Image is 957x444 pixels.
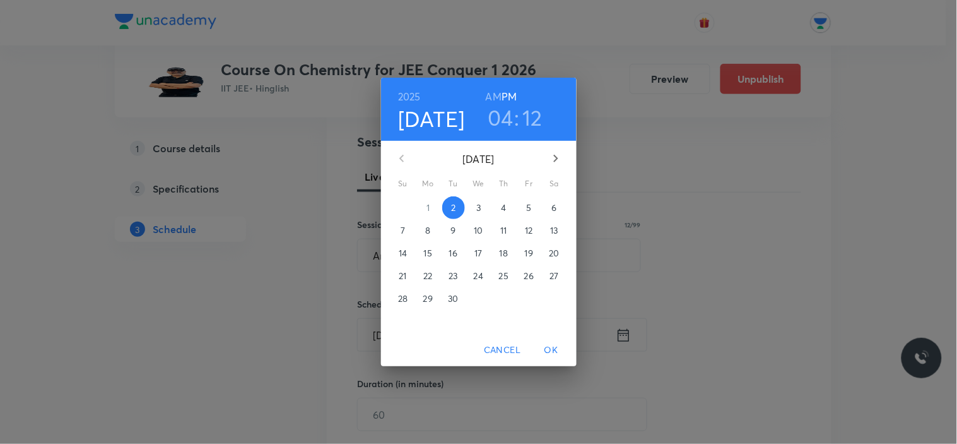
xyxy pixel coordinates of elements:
[449,270,457,282] p: 23
[467,196,490,219] button: 3
[467,242,490,265] button: 17
[442,196,465,219] button: 2
[398,105,465,132] button: [DATE]
[392,265,414,287] button: 21
[525,224,532,237] p: 12
[551,201,556,214] p: 6
[392,242,414,265] button: 14
[449,247,457,260] p: 16
[474,224,483,237] p: 10
[417,152,541,167] p: [DATE]
[448,292,458,305] p: 30
[476,201,481,214] p: 3
[493,219,515,242] button: 11
[550,224,558,237] p: 13
[493,196,515,219] button: 4
[401,224,405,237] p: 7
[488,104,514,131] button: 04
[518,177,541,190] span: Fr
[549,270,558,282] p: 27
[518,265,541,287] button: 26
[493,177,515,190] span: Th
[501,201,506,214] p: 4
[474,247,482,260] p: 17
[467,265,490,287] button: 24
[392,177,414,190] span: Su
[493,242,515,265] button: 18
[442,177,465,190] span: Tu
[423,270,432,282] p: 22
[479,339,525,362] button: Cancel
[515,104,520,131] h3: :
[526,201,531,214] p: 5
[502,88,517,105] button: PM
[474,270,483,282] p: 24
[500,224,507,237] p: 11
[484,342,520,358] span: Cancel
[425,224,430,237] p: 8
[392,219,414,242] button: 7
[392,287,414,310] button: 28
[543,219,566,242] button: 13
[417,177,440,190] span: Mo
[467,219,490,242] button: 10
[450,224,455,237] p: 9
[467,177,490,190] span: We
[424,247,432,260] p: 15
[543,177,566,190] span: Sa
[500,247,508,260] p: 18
[451,201,455,214] p: 2
[524,270,534,282] p: 26
[417,265,440,287] button: 22
[549,247,559,260] p: 20
[442,265,465,287] button: 23
[543,196,566,219] button: 6
[536,342,567,358] span: OK
[399,247,407,260] p: 14
[525,247,533,260] p: 19
[493,265,515,287] button: 25
[518,242,541,265] button: 19
[417,242,440,265] button: 15
[531,339,572,362] button: OK
[522,104,543,131] button: 12
[442,287,465,310] button: 30
[442,242,465,265] button: 16
[543,242,566,265] button: 20
[442,219,465,242] button: 9
[417,219,440,242] button: 8
[399,270,406,282] p: 21
[398,292,408,305] p: 28
[518,219,541,242] button: 12
[543,265,566,287] button: 27
[499,270,508,282] p: 25
[486,88,502,105] button: AM
[398,88,421,105] button: 2025
[423,292,433,305] p: 29
[417,287,440,310] button: 29
[518,196,541,219] button: 5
